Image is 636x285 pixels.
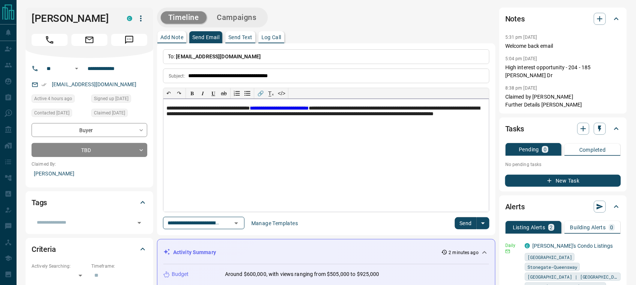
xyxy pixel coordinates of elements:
[544,147,547,152] p: 0
[32,197,47,209] h2: Tags
[32,143,147,157] div: TBD
[34,95,72,102] span: Active 4 hours ago
[219,88,229,99] button: ab
[505,201,525,213] h2: Alerts
[163,245,489,259] div: Activity Summary2 minutes ago
[176,53,261,59] span: [EMAIL_ADDRESS][DOMAIN_NAME]
[32,168,147,180] p: [PERSON_NAME]
[32,12,116,24] h1: [PERSON_NAME]
[163,88,174,99] button: ↶
[519,147,539,152] p: Pending
[505,249,511,254] svg: Email
[174,88,184,99] button: ↷
[231,218,242,229] button: Open
[32,243,56,255] h2: Criteria
[610,225,613,230] p: 0
[172,270,189,278] p: Budget
[505,42,621,50] p: Welcome back email
[525,243,530,248] div: condos.ca
[32,194,147,212] div: Tags
[505,198,621,216] div: Alerts
[71,34,107,46] span: Email
[513,225,545,230] p: Listing Alerts
[52,81,137,87] a: [EMAIL_ADDRESS][DOMAIN_NAME]
[505,13,525,25] h2: Notes
[211,90,215,96] span: 𝐔
[163,49,489,64] p: To:
[32,94,88,105] div: Tue Sep 16 2025
[505,64,621,79] p: High interest opportunity - 204 - 185 [PERSON_NAME] Dr
[34,109,69,117] span: Contacted [DATE]
[210,11,264,24] button: Campaigns
[505,85,537,91] p: 8:38 pm [DATE]
[505,93,621,109] p: Claimed by [PERSON_NAME] Further Details [PERSON_NAME]
[221,90,227,96] s: ab
[570,225,606,230] p: Building Alerts
[32,161,147,168] p: Claimed By:
[455,217,477,229] button: Send
[94,109,125,117] span: Claimed [DATE]
[579,147,606,152] p: Completed
[261,35,281,40] p: Log Call
[247,217,302,229] button: Manage Templates
[91,263,147,270] p: Timeframe:
[505,10,621,28] div: Notes
[505,35,537,40] p: 5:31 pm [DATE]
[94,95,128,102] span: Signed up [DATE]
[160,35,183,40] p: Add Note
[242,88,253,99] button: Bullet list
[276,88,287,99] button: </>
[550,225,553,230] p: 2
[32,240,147,258] div: Criteria
[187,88,198,99] button: 𝐁
[169,73,185,79] p: Subject:
[527,273,618,280] span: [GEOGRAPHIC_DATA] | [GEOGRAPHIC_DATA]
[192,35,219,40] p: Send Email
[505,242,520,249] p: Daily
[111,34,147,46] span: Message
[527,263,577,271] span: Stonegate-Queensway
[505,159,621,170] p: No pending tasks
[41,82,47,87] svg: Email Verified
[91,94,147,105] div: Wed Aug 12 2020
[255,88,266,99] button: 🔗
[198,88,208,99] button: 𝑰
[208,88,219,99] button: 𝐔
[266,88,276,99] button: T̲ₓ
[505,56,537,61] p: 5:04 pm [DATE]
[134,218,145,228] button: Open
[91,109,147,119] div: Tue Oct 25 2022
[228,35,252,40] p: Send Text
[225,270,379,278] p: Around $600,000, with views ranging from $505,000 to $925,000
[505,175,621,187] button: New Task
[32,109,88,119] div: Mon Jun 16 2025
[173,248,216,256] p: Activity Summary
[232,88,242,99] button: Numbered list
[32,34,68,46] span: Call
[505,123,524,135] h2: Tasks
[527,253,572,261] span: [GEOGRAPHIC_DATA]
[161,11,207,24] button: Timeline
[505,120,621,138] div: Tasks
[532,243,613,249] a: [PERSON_NAME]'s Condo Listings
[72,64,81,73] button: Open
[32,123,147,137] div: Buyer
[449,249,479,256] p: 2 minutes ago
[32,263,88,270] p: Actively Searching:
[127,16,132,21] div: condos.ca
[455,217,490,229] div: split button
